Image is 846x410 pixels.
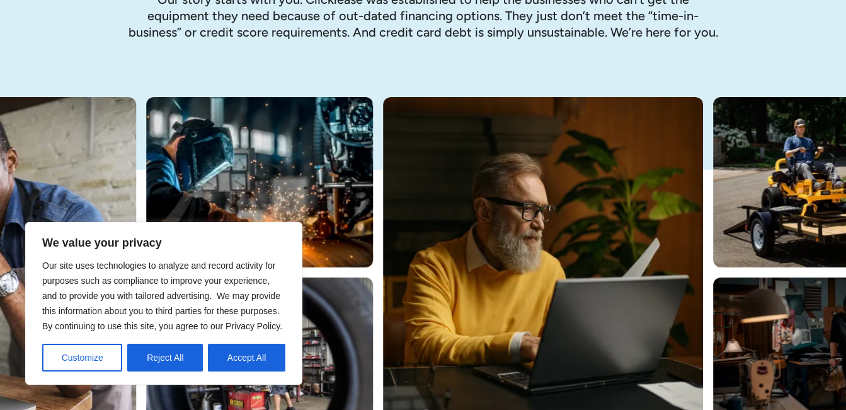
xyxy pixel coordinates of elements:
[42,261,282,331] span: Our site uses technologies to analyze and record activity for purposes such as compliance to impr...
[42,344,122,372] button: Customize
[146,97,373,267] img: A welder in a large mask working on a large pipe
[42,235,285,250] p: We value your privacy
[208,344,285,372] button: Accept All
[25,222,302,385] div: We value your privacy
[127,344,203,372] button: Reject All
